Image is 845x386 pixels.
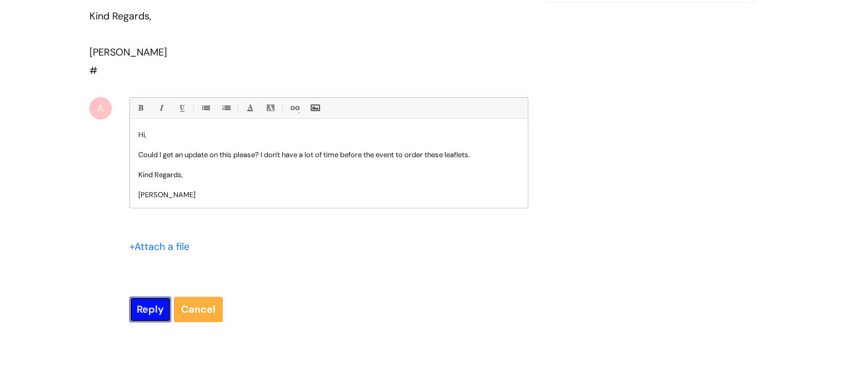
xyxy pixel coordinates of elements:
a: 1. Ordered List (Ctrl-Shift-8) [219,101,233,115]
a: Cancel [174,297,223,322]
div: [PERSON_NAME] [89,43,528,61]
a: Link [287,101,301,115]
a: Insert Image... [308,101,322,115]
p: Kind Regards, [138,170,519,180]
a: Back Color [263,101,277,115]
p: [PERSON_NAME] [138,190,519,200]
p: Could I get an update on this please? I don't have a lot of time before the event to order these ... [138,150,519,160]
div: Attach a file [129,238,196,255]
a: Font Color [243,101,257,115]
a: Italic (Ctrl-I) [154,101,168,115]
p: Hi, [138,130,519,140]
input: Reply [129,297,171,322]
div: A [89,97,112,119]
a: • Unordered List (Ctrl-Shift-7) [198,101,212,115]
a: Bold (Ctrl-B) [133,101,147,115]
a: Underline(Ctrl-U) [174,101,188,115]
div: Kind Regards, [89,7,528,25]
